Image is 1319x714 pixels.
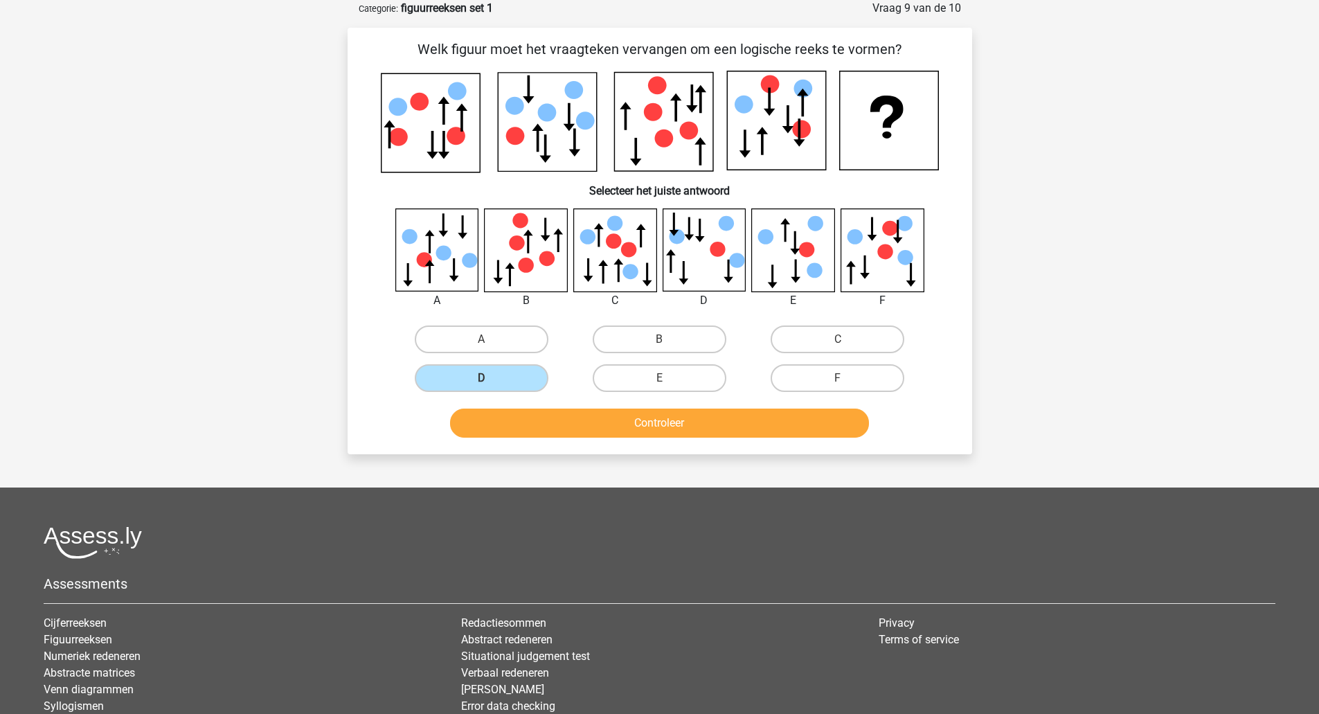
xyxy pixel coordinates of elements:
[461,666,549,679] a: Verbaal redeneren
[44,633,112,646] a: Figuurreeksen
[879,633,959,646] a: Terms of service
[771,325,904,353] label: C
[44,526,142,559] img: Assessly logo
[461,650,590,663] a: Situational judgement test
[44,699,104,713] a: Syllogismen
[593,364,726,392] label: E
[474,292,578,309] div: B
[44,683,134,696] a: Venn diagrammen
[461,616,546,630] a: Redactiesommen
[563,292,667,309] div: C
[385,292,490,309] div: A
[359,3,398,14] small: Categorie:
[415,364,548,392] label: D
[741,292,845,309] div: E
[44,666,135,679] a: Abstracte matrices
[44,575,1275,592] h5: Assessments
[461,633,553,646] a: Abstract redeneren
[461,699,555,713] a: Error data checking
[44,616,107,630] a: Cijferreeksen
[461,683,544,696] a: [PERSON_NAME]
[370,39,950,60] p: Welk figuur moet het vraagteken vervangen om een logische reeks te vormen?
[44,650,141,663] a: Numeriek redeneren
[652,292,757,309] div: D
[415,325,548,353] label: A
[450,409,869,438] button: Controleer
[370,173,950,197] h6: Selecteer het juiste antwoord
[830,292,935,309] div: F
[771,364,904,392] label: F
[593,325,726,353] label: B
[879,616,915,630] a: Privacy
[401,1,493,15] strong: figuurreeksen set 1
